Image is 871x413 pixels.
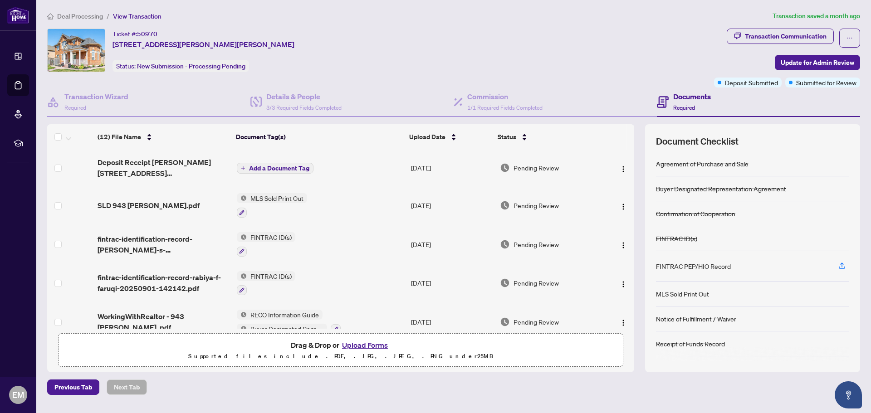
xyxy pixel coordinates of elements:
img: Logo [620,203,627,210]
span: (12) File Name [98,132,141,142]
button: Status IconFINTRAC ID(s) [237,271,295,296]
img: Status Icon [237,232,247,242]
img: Document Status [500,317,510,327]
span: RECO Information Guide [247,310,323,320]
img: Document Status [500,239,510,249]
img: Status Icon [237,310,247,320]
span: Update for Admin Review [781,55,854,70]
li: / [107,11,109,21]
button: Upload Forms [339,339,391,351]
span: 50970 [137,30,157,38]
td: [DATE] [407,225,496,264]
span: FINTRAC ID(s) [247,271,295,281]
span: Pending Review [514,278,559,288]
img: Logo [620,319,627,326]
img: Document Status [500,163,510,173]
img: Status Icon [237,271,247,281]
span: Pending Review [514,200,559,210]
td: [DATE] [407,302,496,341]
div: FINTRAC PEP/HIO Record [656,261,731,271]
span: Required [64,104,86,111]
button: Logo [616,237,631,252]
img: Document Status [500,200,510,210]
th: Status [494,124,601,150]
div: Agreement of Purchase and Sale [656,159,749,169]
div: Buyer Designated Representation Agreement [656,184,786,194]
span: WorkingWithRealtor - 943 [PERSON_NAME] .pdf [98,311,230,333]
button: Update for Admin Review [775,55,860,70]
span: EM [12,389,24,401]
span: SLD 943 [PERSON_NAME].pdf [98,200,200,211]
p: Supported files include .PDF, .JPG, .JPEG, .PNG under 25 MB [64,351,617,362]
h4: Commission [467,91,543,102]
div: Notice of Fulfillment / Waiver [656,314,736,324]
span: Pending Review [514,239,559,249]
span: Add a Document Tag [249,165,309,171]
h4: Details & People [266,91,342,102]
td: [DATE] [407,150,496,186]
span: fintrac-identification-record-rabiya-f-faruqi-20250901-142142.pdf [98,272,230,294]
button: Status IconMLS Sold Print Out [237,193,307,218]
div: Transaction Communication [745,29,827,44]
button: Logo [616,276,631,290]
span: Buyer Designated Representation Agreement [247,324,327,334]
span: Drag & Drop or [291,339,391,351]
div: Status: [113,60,249,72]
img: Status Icon [237,193,247,203]
th: Upload Date [406,124,494,150]
span: 3/3 Required Fields Completed [266,104,342,111]
div: Ticket #: [113,29,157,39]
span: New Submission - Processing Pending [137,62,245,70]
span: View Transaction [113,12,161,20]
h4: Documents [673,91,711,102]
article: Transaction saved a month ago [773,11,860,21]
h4: Transaction Wizard [64,91,128,102]
td: [DATE] [407,186,496,225]
div: MLS Sold Print Out [656,289,709,299]
span: MLS Sold Print Out [247,193,307,203]
span: ellipsis [847,35,853,41]
span: Submitted for Review [796,78,856,87]
button: Add a Document Tag [237,163,313,174]
button: Open asap [835,381,862,408]
img: Logo [620,242,627,249]
td: [DATE] [407,264,496,303]
span: home [47,13,54,19]
span: [STREET_ADDRESS][PERSON_NAME][PERSON_NAME] [113,39,294,50]
span: Pending Review [514,163,559,173]
img: Logo [620,165,627,173]
span: Previous Tab [54,380,92,394]
span: Deposit Receipt [PERSON_NAME] [STREET_ADDRESS][PERSON_NAME]pdf [98,157,230,179]
span: FINTRAC ID(s) [247,232,295,242]
span: 1/1 Required Fields Completed [467,104,543,111]
button: Logo [616,315,631,329]
button: Status IconFINTRAC ID(s) [237,232,295,257]
span: fintrac-identification-record-[PERSON_NAME]-s-[PERSON_NAME]-20250901-142831.pdf [98,233,230,255]
button: Previous Tab [47,379,99,395]
span: Deposit Submitted [725,78,778,87]
button: Next Tab [107,379,147,395]
button: Add a Document Tag [237,162,313,174]
img: Document Status [500,278,510,288]
span: Upload Date [409,132,445,142]
span: Required [673,104,695,111]
span: plus [241,166,245,170]
button: Logo [616,198,631,213]
span: Status [498,132,516,142]
div: Confirmation of Cooperation [656,209,735,219]
div: FINTRAC ID(s) [656,233,697,243]
img: Logo [620,281,627,288]
img: IMG-W12312326_1.jpg [48,29,105,72]
img: Status Icon [237,324,247,334]
button: Transaction Communication [727,29,834,44]
span: Document Checklist [656,135,739,148]
th: (12) File Name [94,124,233,150]
span: Drag & Drop orUpload FormsSupported files include .PDF, .JPG, .JPEG, .PNG under25MB [59,334,623,367]
img: logo [7,7,29,24]
span: Deal Processing [57,12,103,20]
button: Logo [616,160,631,175]
span: Pending Review [514,317,559,327]
button: Status IconRECO Information GuideStatus IconBuyer Designated Representation Agreement [237,310,341,334]
th: Document Tag(s) [232,124,406,150]
div: Receipt of Funds Record [656,339,725,349]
